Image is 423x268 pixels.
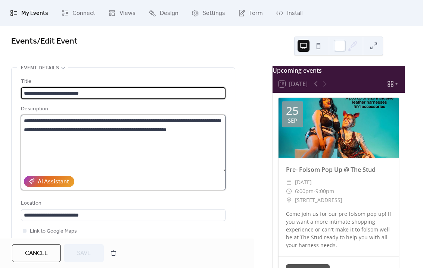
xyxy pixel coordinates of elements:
[160,9,178,18] span: Design
[72,9,95,18] span: Connect
[288,118,297,123] div: Sep
[286,187,292,196] div: ​
[286,196,292,205] div: ​
[12,244,61,262] button: Cancel
[273,66,405,75] div: Upcoming events
[295,196,342,205] span: [STREET_ADDRESS]
[37,33,78,50] span: / Edit Event
[233,3,268,23] a: Form
[279,210,399,249] div: Come join us for our pre folsom pop up! If you want a more intimate shopping experience or can't ...
[249,9,263,18] span: Form
[286,105,299,116] div: 25
[295,187,314,196] span: 6:00pm
[143,3,184,23] a: Design
[25,249,48,258] span: Cancel
[279,165,399,174] div: Pre- Folsom Pop Up @ The Stud
[186,3,231,23] a: Settings
[315,187,334,196] span: 9:00pm
[103,3,141,23] a: Views
[11,33,37,50] a: Events
[38,177,69,186] div: AI Assistant
[21,64,59,73] span: Event details
[21,77,224,86] div: Title
[286,178,292,187] div: ​
[270,3,308,23] a: Install
[56,3,101,23] a: Connect
[24,176,74,187] button: AI Assistant
[4,3,54,23] a: My Events
[30,227,77,236] span: Link to Google Maps
[21,105,224,114] div: Description
[119,9,136,18] span: Views
[21,9,48,18] span: My Events
[295,178,312,187] span: [DATE]
[314,187,315,196] span: -
[203,9,225,18] span: Settings
[287,9,302,18] span: Install
[21,199,224,208] div: Location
